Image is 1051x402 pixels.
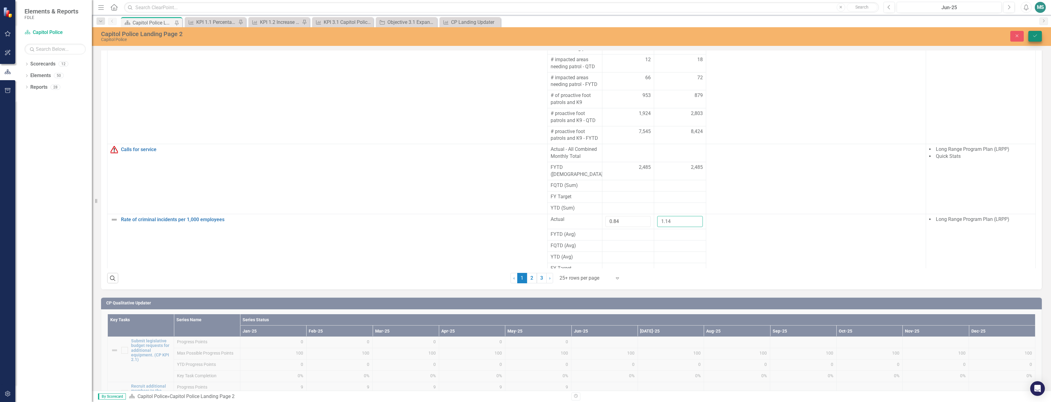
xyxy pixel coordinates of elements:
[387,18,435,26] div: Objective 3.1 Expand the scope of the Capitol Police Investigative Unit.
[639,164,651,171] span: 2,485
[936,216,1009,222] span: Long Range Program Plan (LRPP)
[133,19,173,27] div: Capitol Police Landing Page 2
[855,5,868,9] span: Search
[314,18,372,26] a: KPI 3.1 Capitol Police Investigative Unit to perform as a self-sufficient unit completing their o...
[551,254,599,261] span: YTD (Avg)
[527,273,537,283] a: 2
[24,44,86,54] input: Search Below...
[551,56,599,70] span: # impacted areas needing patrol - QTD
[697,56,703,63] span: 18
[124,2,879,13] input: Search ClearPoint...
[121,217,544,222] a: Rate of criminal incidents per 1,000 employees
[1035,2,1046,13] button: MS
[111,146,118,153] img: Below Target
[936,153,961,159] span: Quick Stats
[24,29,86,36] a: Capitol Police
[51,84,60,90] div: 28
[24,8,78,15] span: Elements & Reports
[58,61,68,67] div: 12
[551,216,599,223] span: Actual
[697,74,703,81] span: 72
[551,164,599,178] span: FYTD ([DEMOGRAPHIC_DATA])
[451,18,499,26] div: CP Landing Updater
[129,393,567,400] div: »
[695,92,703,99] span: 879
[899,4,1000,11] div: Jun-25
[101,37,639,42] div: Capitol Police
[691,164,703,171] span: 2,485
[551,193,599,200] span: FY Target
[260,18,300,26] div: KPI 1.2 Increase in daily presence through proactive patrol and K-9.
[513,275,515,281] span: ‹
[645,56,651,63] span: 12
[551,92,599,106] span: # of proactive foot patrols and K9
[517,273,527,283] span: 1
[936,146,1009,152] span: Long Range Program Plan (LRPP)
[30,72,51,79] a: Elements
[551,231,599,238] span: FYTD (Avg)
[111,216,118,223] img: Not Defined
[441,18,499,26] a: CP Landing Updater
[691,110,703,117] span: 2,803
[551,146,599,160] span: Actual - All Combined Monthly Total
[98,393,126,400] span: By Scorecard
[551,182,599,189] span: FQTD (Sum)
[101,31,639,37] div: Capitol Police Landing Page 2
[639,128,651,135] span: 7,545
[250,18,300,26] a: KPI 1.2 Increase in daily presence through proactive patrol and K-9.
[847,3,877,12] button: Search
[324,18,372,26] div: KPI 3.1 Capitol Police Investigative Unit to perform as a self-sufficient unit completing their o...
[551,265,599,272] span: FY Target
[642,92,651,99] span: 953
[537,273,547,283] a: 3
[551,74,599,88] span: # impacted areas needing patrol - FYTD
[551,128,599,142] span: # proactive foot patrols and K9 - FYTD
[137,393,167,399] a: Capitol Police
[170,393,235,399] div: Capitol Police Landing Page 2
[24,15,78,20] small: FDLE
[691,128,703,135] span: 8,424
[897,2,1002,13] button: Jun-25
[549,275,551,281] span: ›
[30,84,47,91] a: Reports
[639,110,651,117] span: 1,924
[186,18,237,26] a: KPI 1.1 Percentage of critical incidents/priority calls responded to within five minutes or less.
[121,147,544,152] a: Calls for service
[3,7,14,18] img: ClearPoint Strategy
[1030,381,1045,396] div: Open Intercom Messenger
[551,242,599,249] span: FQTD (Avg)
[645,74,651,81] span: 66
[377,18,435,26] a: Objective 3.1 Expand the scope of the Capitol Police Investigative Unit.
[30,61,55,68] a: Scorecards
[551,110,599,124] span: # proactive foot patrols and K9 - QTD
[54,73,64,78] div: 50
[196,18,237,26] div: KPI 1.1 Percentage of critical incidents/priority calls responded to within five minutes or less.
[551,205,599,212] span: YTD (Sum)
